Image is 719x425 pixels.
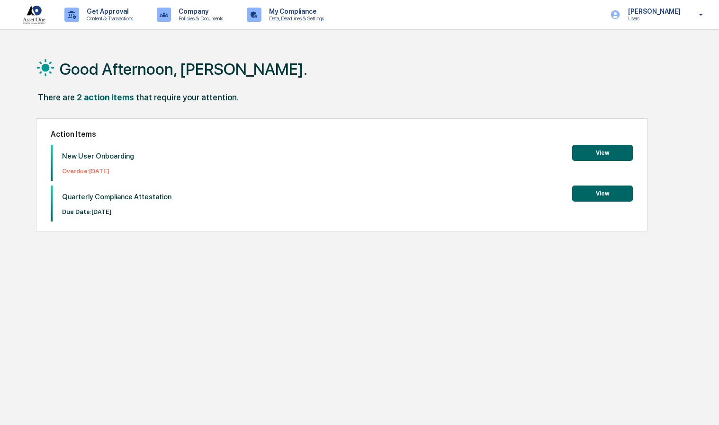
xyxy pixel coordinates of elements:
[51,130,633,139] h2: Action Items
[79,15,138,22] p: Content & Transactions
[572,148,633,157] a: View
[572,188,633,197] a: View
[77,92,134,102] div: 2 action items
[620,15,685,22] p: Users
[62,208,171,215] p: Due Date: [DATE]
[23,6,45,24] img: logo
[136,92,239,102] div: that require your attention.
[261,15,329,22] p: Data, Deadlines & Settings
[572,186,633,202] button: View
[261,8,329,15] p: My Compliance
[79,8,138,15] p: Get Approval
[572,145,633,161] button: View
[171,8,228,15] p: Company
[171,15,228,22] p: Policies & Documents
[620,8,685,15] p: [PERSON_NAME]
[60,60,307,79] h1: Good Afternoon, [PERSON_NAME].
[62,168,134,175] p: Overdue: [DATE]
[38,92,75,102] div: There are
[62,152,134,160] p: New User Onboarding
[62,193,171,201] p: Quarterly Compliance Attestation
